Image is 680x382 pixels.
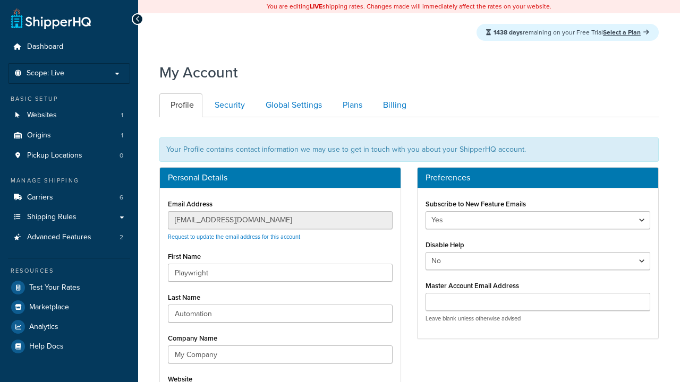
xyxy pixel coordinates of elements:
[254,93,330,117] a: Global Settings
[11,8,91,29] a: ShipperHQ Home
[27,213,76,222] span: Shipping Rules
[121,131,123,140] span: 1
[8,337,130,356] a: Help Docs
[372,93,415,117] a: Billing
[8,207,130,227] a: Shipping Rules
[159,137,659,162] div: Your Profile contains contact information we may use to get in touch with you about your ShipperH...
[8,106,130,125] a: Websites 1
[331,93,371,117] a: Plans
[426,241,464,249] label: Disable Help
[159,93,202,117] a: Profile
[203,93,253,117] a: Security
[8,228,130,247] li: Advanced Features
[27,131,51,140] span: Origins
[8,188,130,207] li: Carriers
[159,62,238,83] h1: My Account
[29,283,80,292] span: Test Your Rates
[426,173,650,183] h3: Preferences
[8,266,130,275] div: Resources
[426,200,526,208] label: Subscribe to New Feature Emails
[8,37,130,57] a: Dashboard
[168,200,212,208] label: Email Address
[8,106,130,125] li: Websites
[168,293,200,301] label: Last Name
[29,323,58,332] span: Analytics
[168,173,393,183] h3: Personal Details
[8,317,130,336] a: Analytics
[168,253,201,261] label: First Name
[120,151,123,160] span: 0
[8,126,130,145] li: Origins
[27,42,63,51] span: Dashboard
[29,342,64,351] span: Help Docs
[8,298,130,317] a: Marketplace
[27,111,57,120] span: Websites
[27,69,64,78] span: Scope: Live
[603,28,649,37] a: Select a Plan
[168,334,217,342] label: Company Name
[8,228,130,247] a: Advanced Features 2
[121,111,123,120] span: 1
[27,151,82,160] span: Pickup Locations
[8,126,130,145] a: Origins 1
[27,193,53,202] span: Carriers
[8,176,130,185] div: Manage Shipping
[120,233,123,242] span: 2
[8,146,130,166] a: Pickup Locations 0
[477,24,659,41] div: remaining on your Free Trial
[29,303,69,312] span: Marketplace
[8,188,130,207] a: Carriers 6
[168,232,300,241] a: Request to update the email address for this account
[426,315,650,323] p: Leave blank unless otherwise advised
[8,94,130,103] div: Basic Setup
[310,2,322,11] b: LIVE
[27,233,91,242] span: Advanced Features
[120,193,123,202] span: 6
[8,146,130,166] li: Pickup Locations
[8,278,130,297] a: Test Your Rates
[494,28,523,37] strong: 1438 days
[426,282,519,290] label: Master Account Email Address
